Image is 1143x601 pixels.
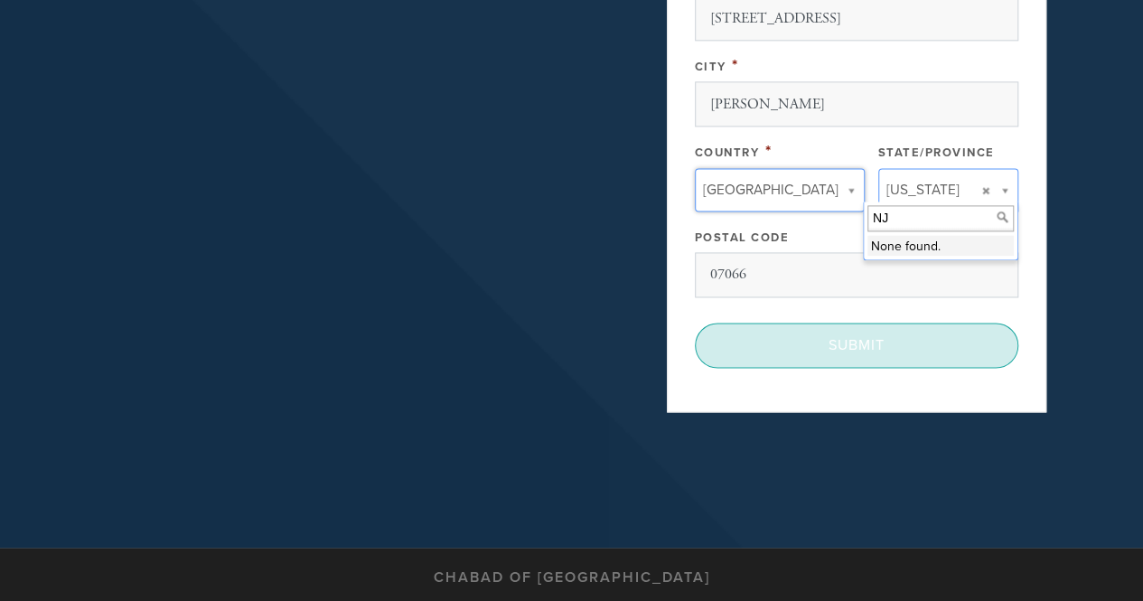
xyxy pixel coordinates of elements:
label: Postal Code [695,230,790,245]
li: None found. [867,235,1014,256]
input: Submit [695,323,1018,368]
h3: Chabad of [GEOGRAPHIC_DATA] [434,568,710,586]
span: [US_STATE] [886,178,960,202]
a: [GEOGRAPHIC_DATA] [695,168,865,211]
label: City [695,60,726,74]
label: State/Province [878,146,995,160]
a: [US_STATE] [878,168,1018,211]
span: [GEOGRAPHIC_DATA] [703,178,839,202]
span: This field is required. [765,141,773,161]
label: Country [695,146,760,160]
span: This field is required. [732,55,739,75]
